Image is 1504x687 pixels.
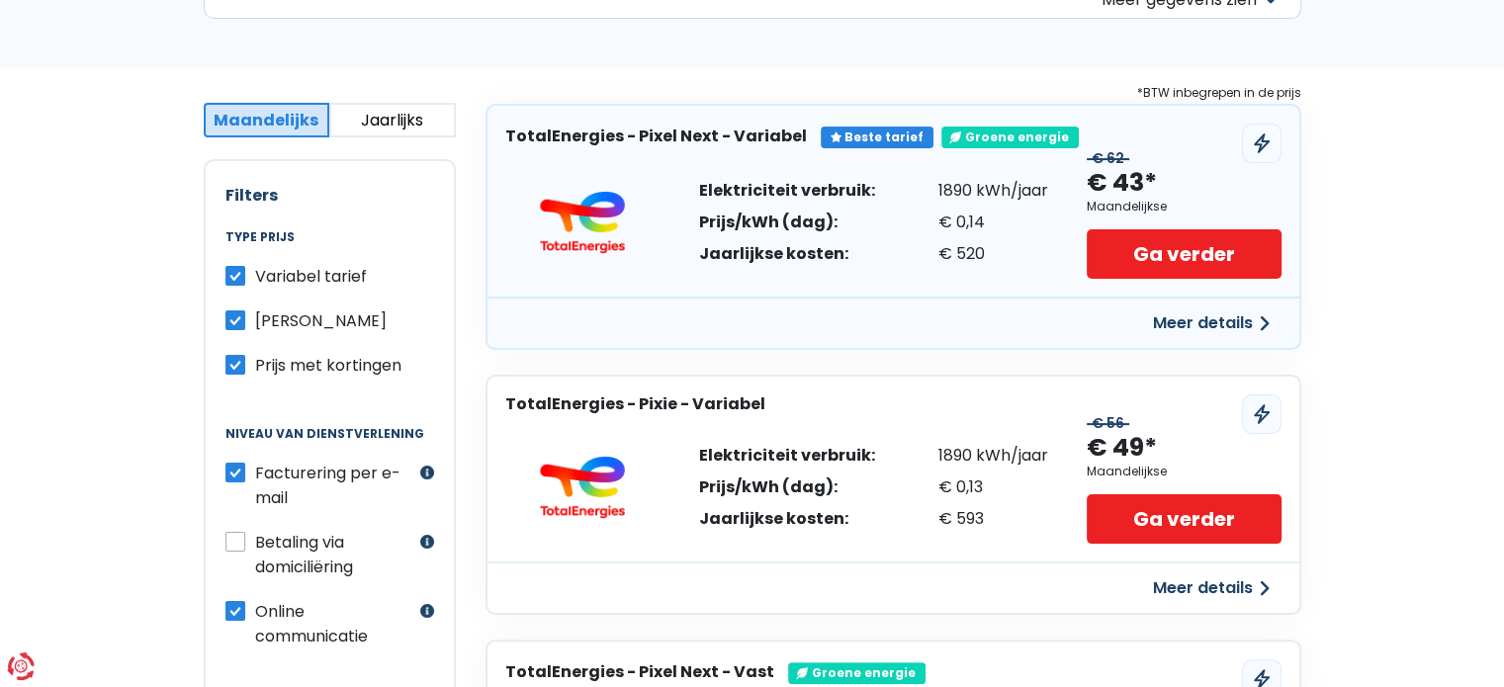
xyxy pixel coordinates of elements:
button: Maandelijks [204,103,330,137]
div: € 43* [1087,167,1157,200]
span: Prijs met kortingen [255,354,401,377]
button: Meer details [1141,570,1282,606]
div: 1890 kWh/jaar [938,448,1048,464]
div: € 520 [938,246,1048,262]
div: Maandelijkse [1087,200,1167,214]
img: TotalEnergies [523,191,642,254]
h2: Filters [225,186,434,205]
button: Meer details [1141,305,1282,341]
a: Ga verder [1087,494,1281,544]
legend: Niveau van dienstverlening [225,427,434,461]
button: Jaarlijks [329,103,456,137]
div: Maandelijkse [1087,465,1167,478]
label: Facturering per e-mail [255,461,415,510]
div: € 49* [1087,432,1157,465]
div: Elektriciteit verbruik: [699,448,875,464]
div: € 593 [938,511,1048,527]
a: Ga verder [1087,229,1281,279]
div: Groene energie [788,662,926,684]
label: Online communicatie [255,599,415,648]
div: Beste tarief [821,127,933,148]
div: Jaarlijkse kosten: [699,246,875,262]
div: 1890 kWh/jaar [938,183,1048,199]
div: € 56 [1087,415,1129,432]
div: € 62 [1087,150,1129,167]
legend: Type prijs [225,230,434,264]
h3: TotalEnergies - Pixel Next - Variabel [505,127,807,145]
div: € 0,13 [938,479,1048,495]
label: Betaling via domiciliëring [255,530,415,579]
div: *BTW inbegrepen in de prijs [486,82,1301,104]
h3: TotalEnergies - Pixie - Variabel [505,394,765,413]
img: TotalEnergies [523,456,642,519]
h3: TotalEnergies - Pixel Next - Vast [505,662,774,681]
div: Jaarlijkse kosten: [699,511,875,527]
div: Prijs/kWh (dag): [699,479,875,495]
div: € 0,14 [938,215,1048,230]
div: Groene energie [941,127,1079,148]
span: Variabel tarief [255,265,367,288]
span: [PERSON_NAME] [255,309,387,332]
div: Prijs/kWh (dag): [699,215,875,230]
div: Elektriciteit verbruik: [699,183,875,199]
